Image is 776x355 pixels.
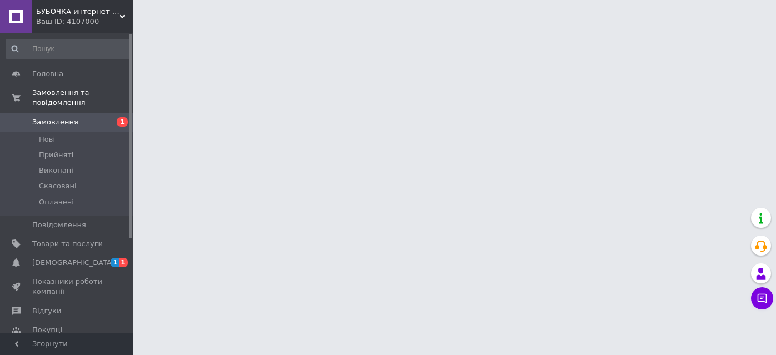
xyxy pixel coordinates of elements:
span: Товари та послуги [32,239,103,249]
span: Оплачені [39,197,74,207]
span: 1 [119,258,128,267]
span: Прийняті [39,150,73,160]
span: Замовлення та повідомлення [32,88,133,108]
span: Головна [32,69,63,79]
span: Замовлення [32,117,78,127]
span: Повідомлення [32,220,86,230]
span: Нові [39,134,55,144]
button: Чат з покупцем [751,287,773,309]
span: Виконані [39,166,73,176]
span: Показники роботи компанії [32,277,103,297]
div: Ваш ID: 4107000 [36,17,133,27]
input: Пошук [6,39,131,59]
span: 1 [111,258,120,267]
span: Покупці [32,325,62,335]
span: БУБОЧКА интернет-магазин [36,7,120,17]
span: 1 [117,117,128,127]
span: Скасовані [39,181,77,191]
span: [DEMOGRAPHIC_DATA] [32,258,115,268]
span: Відгуки [32,306,61,316]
